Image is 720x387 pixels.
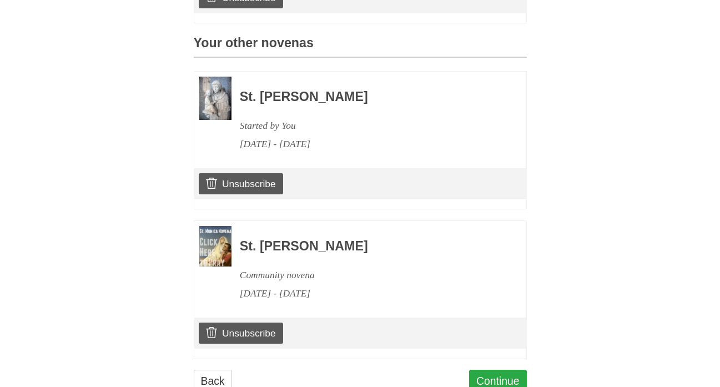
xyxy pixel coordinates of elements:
[240,239,496,254] h3: St. [PERSON_NAME]
[199,77,231,119] img: Novena image
[199,323,283,344] a: Unsubscribe
[240,266,496,284] div: Community novena
[240,117,496,135] div: Started by You
[240,284,496,303] div: [DATE] - [DATE]
[240,135,496,153] div: [DATE] - [DATE]
[199,226,231,267] img: Novena image
[240,90,496,104] h3: St. [PERSON_NAME]
[199,173,283,194] a: Unsubscribe
[194,36,527,58] h3: Your other novenas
